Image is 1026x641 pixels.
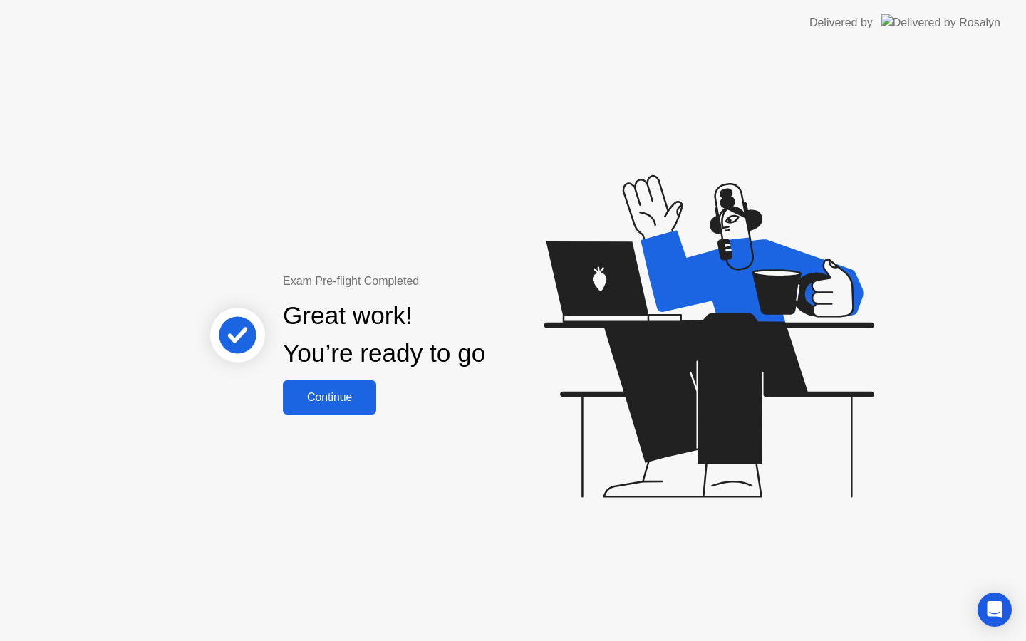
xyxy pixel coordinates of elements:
button: Continue [283,380,376,415]
div: Continue [287,391,372,404]
div: Delivered by [809,14,873,31]
div: Exam Pre-flight Completed [283,273,577,290]
div: Great work! You’re ready to go [283,297,485,372]
div: Open Intercom Messenger [978,593,1012,627]
img: Delivered by Rosalyn [881,14,1000,31]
